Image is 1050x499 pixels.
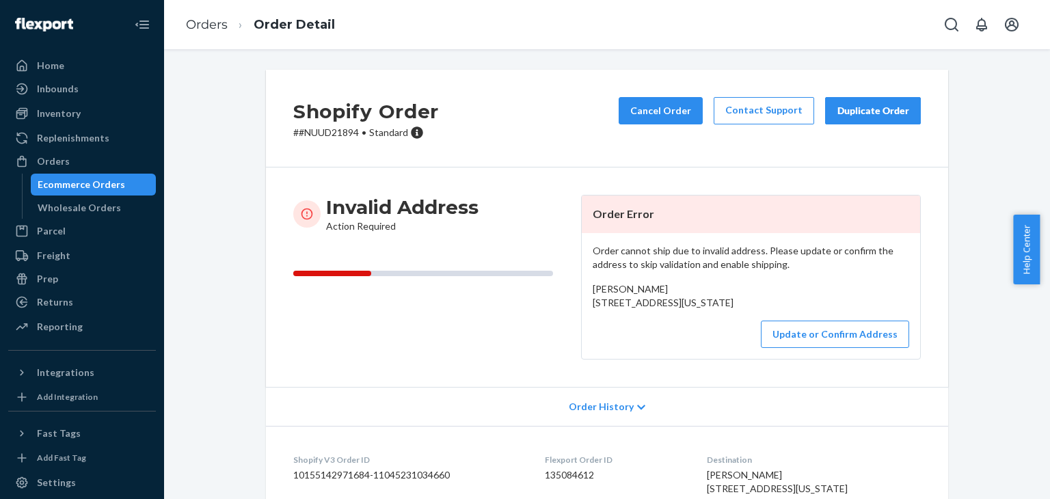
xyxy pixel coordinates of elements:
h2: Shopify Order [293,97,439,126]
div: Parcel [37,224,66,238]
a: Returns [8,291,156,313]
div: Home [37,59,64,72]
button: Cancel Order [619,97,703,124]
span: • [362,126,366,138]
button: Close Navigation [129,11,156,38]
img: Flexport logo [15,18,73,31]
div: Reporting [37,320,83,334]
span: Order History [569,400,634,414]
button: Update or Confirm Address [761,321,909,348]
ol: breadcrumbs [175,5,346,45]
span: [PERSON_NAME] [STREET_ADDRESS][US_STATE] [593,283,733,308]
dt: Flexport Order ID [545,454,686,466]
a: Wholesale Orders [31,197,157,219]
div: Settings [37,476,76,489]
div: Fast Tags [37,427,81,440]
a: Freight [8,245,156,267]
button: Help Center [1013,215,1040,284]
a: Add Fast Tag [8,450,156,466]
a: Order Detail [254,17,335,32]
a: Add Integration [8,389,156,405]
div: Wholesale Orders [38,201,121,215]
dt: Destination [707,454,921,466]
a: Reporting [8,316,156,338]
button: Open notifications [968,11,995,38]
a: Inbounds [8,78,156,100]
div: Inbounds [37,82,79,96]
button: Open Search Box [938,11,965,38]
div: Duplicate Order [837,104,909,118]
a: Ecommerce Orders [31,174,157,195]
div: Action Required [326,195,479,233]
span: [PERSON_NAME] [STREET_ADDRESS][US_STATE] [707,469,848,494]
button: Duplicate Order [825,97,921,124]
div: Add Integration [37,391,98,403]
div: Orders [37,154,70,168]
div: Integrations [37,366,94,379]
a: Orders [186,17,228,32]
h3: Invalid Address [326,195,479,219]
div: Returns [37,295,73,309]
div: Ecommerce Orders [38,178,125,191]
a: Settings [8,472,156,494]
div: Add Fast Tag [37,452,86,463]
a: Prep [8,268,156,290]
div: Freight [37,249,70,262]
p: Order cannot ship due to invalid address. Please update or confirm the address to skip validation... [593,244,909,271]
div: Inventory [37,107,81,120]
a: Orders [8,150,156,172]
button: Fast Tags [8,422,156,444]
a: Contact Support [714,97,814,124]
span: Standard [369,126,408,138]
div: Replenishments [37,131,109,145]
button: Integrations [8,362,156,383]
p: # #NUUD21894 [293,126,439,139]
div: Prep [37,272,58,286]
a: Inventory [8,103,156,124]
button: Open account menu [998,11,1025,38]
dd: 10155142971684-11045231034660 [293,468,523,482]
dd: 135084612 [545,468,686,482]
a: Parcel [8,220,156,242]
a: Replenishments [8,127,156,149]
header: Order Error [582,195,920,233]
a: Home [8,55,156,77]
dt: Shopify V3 Order ID [293,454,523,466]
